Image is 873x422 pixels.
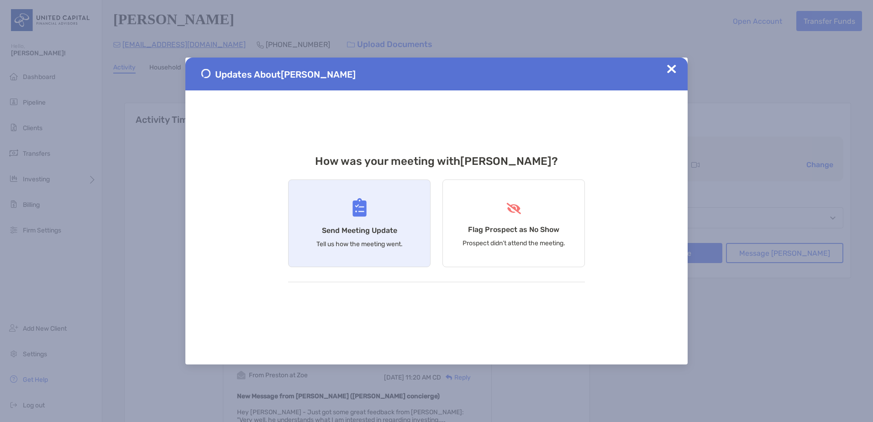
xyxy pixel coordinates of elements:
h4: Send Meeting Update [322,226,397,235]
span: Updates About [PERSON_NAME] [215,69,356,80]
h3: How was your meeting with [PERSON_NAME] ? [288,155,585,168]
p: Prospect didn’t attend the meeting. [463,239,565,247]
p: Tell us how the meeting went. [316,240,403,248]
img: Flag Prospect as No Show [505,203,522,214]
img: Send Meeting Update 1 [201,69,210,78]
h4: Flag Prospect as No Show [468,225,559,234]
img: Close Updates Zoe [667,64,676,74]
img: Send Meeting Update [352,198,367,217]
